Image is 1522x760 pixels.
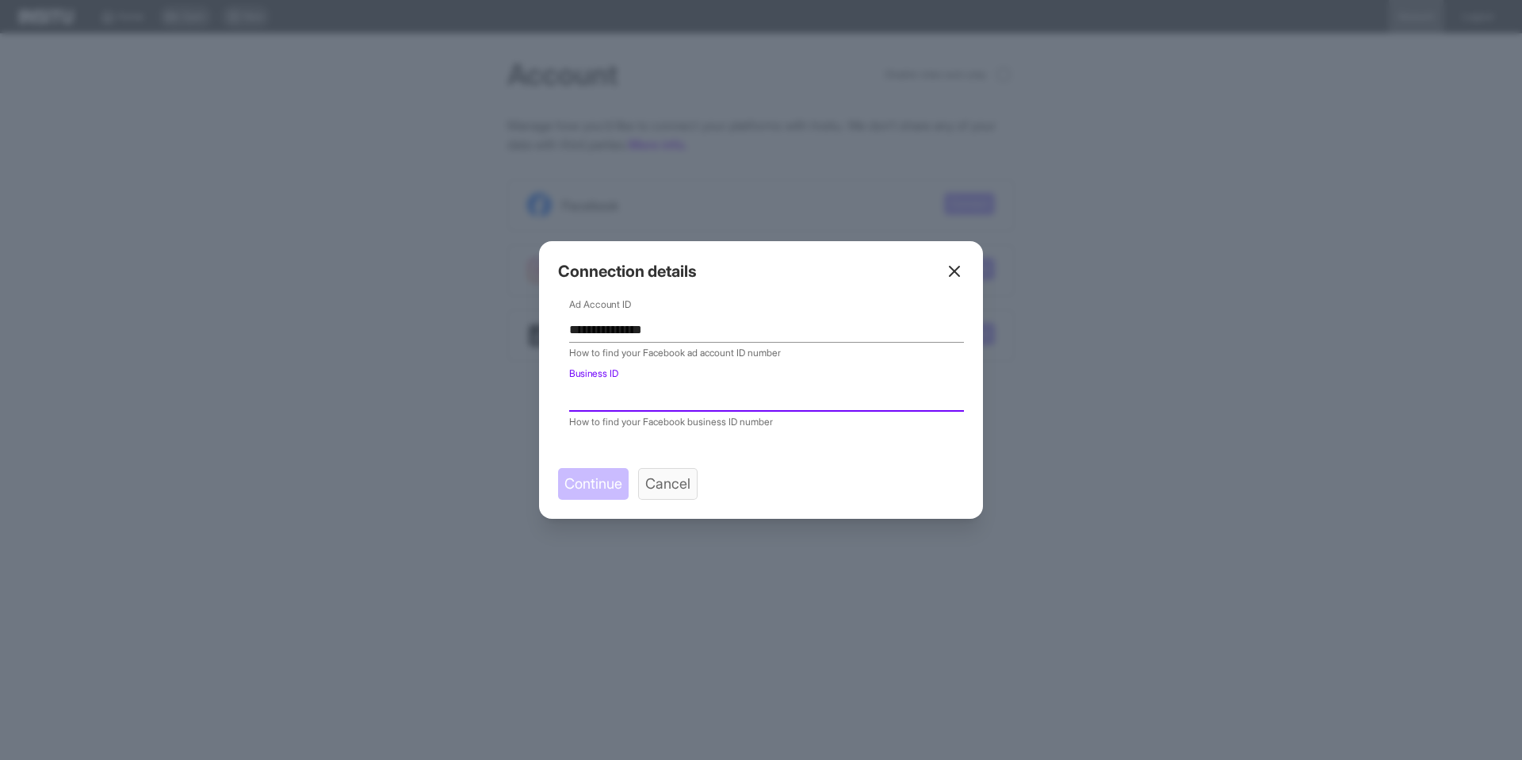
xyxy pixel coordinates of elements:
[569,347,781,359] a: How to find your Facebook ad account ID number
[645,473,690,495] span: Cancel
[569,297,631,311] label: Ad Account ID
[569,416,773,428] a: How to find your Facebook business ID number
[564,473,622,495] span: Continue
[638,468,698,500] button: Cancel
[558,468,629,500] span: You cannot perform this action
[569,367,618,380] label: Business ID
[558,468,629,500] button: Continue
[558,260,697,282] h2: Connection details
